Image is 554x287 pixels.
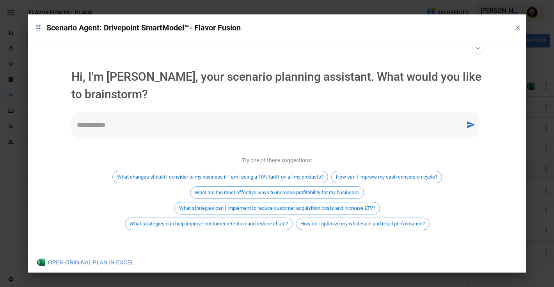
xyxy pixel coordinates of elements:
span: What changes should I consider to my business if I am facing a 10% tariff on all my products? [113,174,328,180]
p: Scenario Agent: Drivepoint SmartModel™- Flavor Fusion [34,21,508,34]
span: What strategies can I implement to reduce customer acquisition costs and increase LTV? [175,205,380,211]
span: What are the most effective ways to increase profitability for my business? [190,190,364,195]
span: How can I improve my cash conversion cycle? [332,174,442,180]
div: OPEN ORIGINAL PLAN IN EXCEL [37,259,134,266]
p: Try one of these suggestions: [242,156,312,165]
span: How do I optimize my wholesale and retail performance? [296,221,429,227]
img: Excel [37,259,45,266]
button: Show agent settings [472,43,483,54]
p: Hi, I'm [PERSON_NAME], your scenario planning assistant. What would you like to brainstorm? [71,68,483,103]
span: What strategies can help improve customer retention and reduce churn? [125,221,292,227]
